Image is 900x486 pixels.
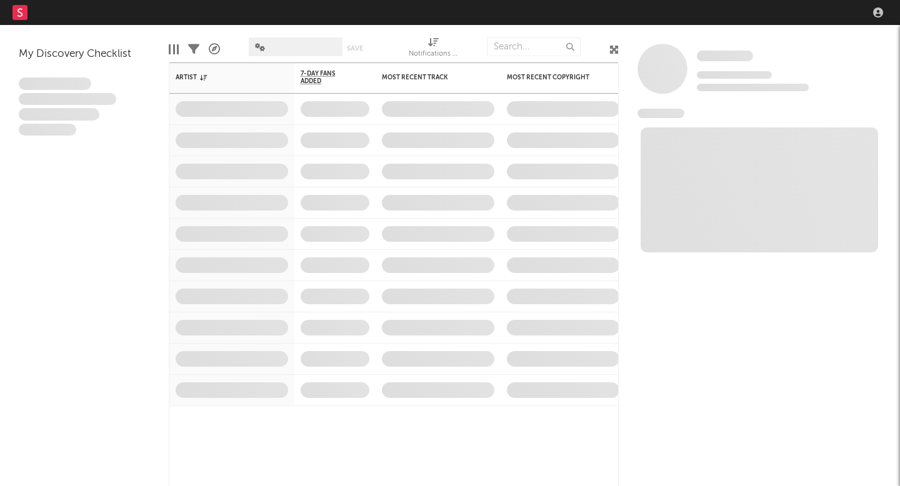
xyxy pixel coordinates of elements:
a: Some Artist [697,50,753,62]
span: 7-Day Fans Added [301,70,351,85]
div: Notifications (Artist) [409,31,459,67]
div: Edit Columns [169,31,179,67]
span: Aliquam viverra [19,124,76,136]
div: Filters [188,31,199,67]
span: Some Artist [697,51,753,61]
span: Lorem ipsum dolor [19,77,91,90]
span: 0 fans last week [697,84,809,91]
span: Praesent ac interdum [19,108,99,121]
div: Most Recent Track [382,74,476,81]
div: Artist [176,74,269,81]
span: Tracking Since: [DATE] [697,71,772,79]
div: Notifications (Artist) [409,47,459,62]
div: A&R Pipeline [209,31,220,67]
div: My Discovery Checklist [19,47,150,62]
button: Save [347,45,363,52]
span: News Feed [637,109,684,118]
div: Most Recent Copyright [507,74,601,81]
span: Integer aliquet in purus et [19,93,116,106]
input: Search... [487,37,581,56]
